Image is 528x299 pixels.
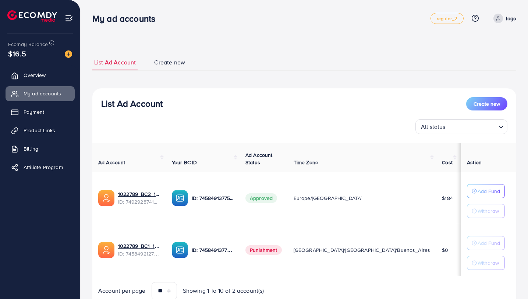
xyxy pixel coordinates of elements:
[101,98,163,109] h3: List Ad Account
[245,245,282,255] span: Punishment
[367,31,522,293] iframe: Chat
[6,105,75,119] a: Payment
[172,242,188,258] img: ic-ba-acc.ded83a64.svg
[294,159,318,166] span: Time Zone
[65,50,72,58] img: image
[118,242,160,257] div: <span class='underline'>1022789_BC1_1736565551132</span></br>7458492127258099713
[172,190,188,206] img: ic-ba-acc.ded83a64.svg
[6,160,75,175] a: Affiliate Program
[245,151,273,166] span: Ad Account Status
[24,145,38,152] span: Billing
[192,246,234,254] p: ID: 7458491377538646017
[65,14,73,22] img: menu
[24,163,63,171] span: Affiliate Program
[506,14,516,23] p: Iago
[183,286,264,295] span: Showing 1 To 10 of 2 account(s)
[94,58,136,67] span: List Ad Account
[118,242,160,250] a: 1022789_BC1_1736565551132
[430,13,464,24] a: regular_2
[294,246,430,254] span: [GEOGRAPHIC_DATA]/[GEOGRAPHIC_DATA]/Buenos_Aires
[192,194,234,203] p: ID: 7458491377538646017
[172,159,197,166] span: Your BC ID
[24,127,55,134] span: Product Links
[8,48,26,59] span: $16.5
[98,190,114,206] img: ic-ads-acc.e4c84228.svg
[6,123,75,138] a: Product Links
[98,286,146,295] span: Account per page
[294,194,362,202] span: Europe/[GEOGRAPHIC_DATA]
[6,86,75,101] a: My ad accounts
[245,193,277,203] span: Approved
[6,68,75,82] a: Overview
[118,190,160,198] a: 1022789_BC2_1744583797071
[118,250,160,257] span: ID: 7458492127258099713
[6,141,75,156] a: Billing
[154,58,185,67] span: Create new
[437,16,457,21] span: regular_2
[8,41,48,48] span: Ecomdy Balance
[118,190,160,205] div: <span class='underline'>1022789_BC2_1744583797071</span></br>7492928741409030151
[490,14,516,23] a: Iago
[24,90,61,97] span: My ad accounts
[7,10,57,22] img: logo
[24,108,44,116] span: Payment
[24,71,46,79] span: Overview
[118,198,160,205] span: ID: 7492928741409030151
[92,13,161,24] h3: My ad accounts
[98,242,114,258] img: ic-ads-acc.e4c84228.svg
[98,159,125,166] span: Ad Account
